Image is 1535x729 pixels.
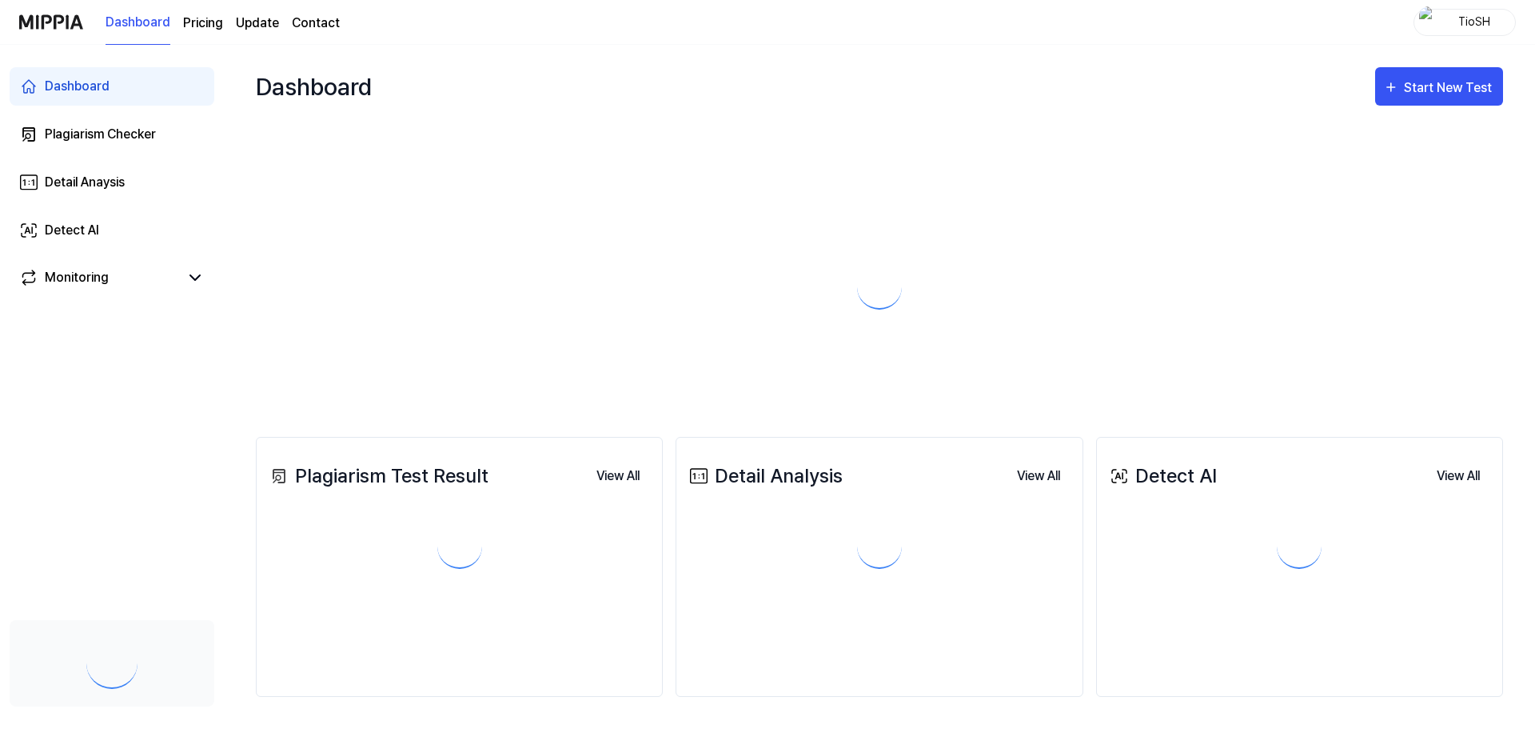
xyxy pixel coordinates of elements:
button: profileTioSH [1413,9,1516,36]
div: Plagiarism Checker [45,125,156,144]
img: profile [1419,6,1438,38]
a: View All [1424,459,1493,492]
div: Monitoring [45,268,109,287]
button: View All [1424,460,1493,492]
button: Start New Test [1375,67,1503,106]
a: Dashboard [106,1,170,45]
a: Detail Anaysis [10,163,214,202]
button: View All [584,460,652,492]
a: Detect AI [10,211,214,250]
a: Plagiarism Checker [10,115,214,154]
div: Dashboard [45,77,110,96]
div: TioSH [1443,13,1505,30]
div: Detect AI [1106,462,1217,491]
a: View All [584,459,652,492]
div: Detail Analysis [686,462,843,491]
button: View All [1004,460,1073,492]
a: Dashboard [10,67,214,106]
a: Update [236,14,279,33]
div: Detect AI [45,221,99,240]
div: Dashboard [256,61,372,112]
a: Contact [292,14,340,33]
a: View All [1004,459,1073,492]
div: Detail Anaysis [45,173,125,192]
div: Start New Test [1404,78,1495,98]
a: Monitoring [19,268,179,287]
div: Plagiarism Test Result [266,462,488,491]
button: Pricing [183,14,223,33]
